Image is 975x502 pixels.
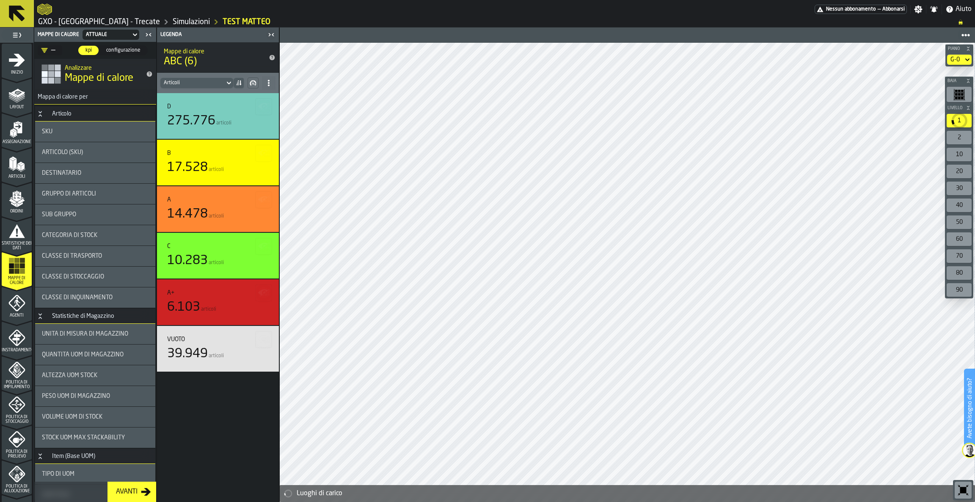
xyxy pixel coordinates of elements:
div: Title [42,273,149,280]
div: Title [167,103,269,110]
span: Mappa di calore per [34,94,88,100]
div: stat-Destinatario [35,163,155,183]
button: button- [255,331,272,348]
div: button-toolbar-undefined [945,129,973,146]
div: Title [42,372,149,379]
div: Title [42,149,149,156]
div: 275.776 [167,113,215,129]
span: Politica di Allocazione [2,484,32,494]
span: Mappe di calore [65,72,133,85]
div: Title [42,393,149,400]
div: Title [42,253,149,259]
a: link-to-/wh/i/7274009e-5361-4e21-8e36-7045ee840609/pricing/ [815,5,907,14]
div: title-ABC (6) [157,42,279,73]
span: Classe di Stoccaggio [42,273,104,280]
div: button-toolbar-undefined [953,480,973,500]
div: 60 [947,232,972,246]
div: Statistiche di Magazzino [47,313,119,320]
div: 90 [947,283,972,297]
span: configurazione [103,47,144,54]
div: Title [42,471,149,477]
span: Unità di Misura di Magazzino [42,331,128,337]
div: Title [42,232,149,239]
label: button-toggle-Notifiche [926,5,942,14]
div: C [167,243,171,250]
div: stat-Peso UOM di Magazzino [35,386,155,406]
label: Avete bisogno di aiuto? [965,370,974,447]
button: button- [255,145,272,162]
div: DropdownMenuValue-itemsCount [160,78,233,88]
span: Layout [2,105,32,110]
div: 50 [947,215,972,229]
div: button-toolbar-undefined [945,281,973,298]
span: Gruppo di articoli [42,190,96,197]
div: stat-Stock UOM Max Stackability [35,428,155,448]
div: 10.283 [167,253,208,268]
li: menu Politica di Allocazione [2,460,32,494]
li: menu Articoli [2,148,32,182]
div: stat-Unità di Misura di Magazzino [35,324,155,344]
span: articoli [209,213,224,219]
div: Title [167,150,269,157]
span: Politica di impilamento [2,380,32,389]
div: stat- [157,326,279,372]
div: Title [42,170,149,177]
div: DropdownMenuValue-1cd3f62c-3115-4f0e-857f-c6174d48cb1c [86,32,127,38]
div: button-toolbar-undefined [945,85,973,104]
div: button-toolbar-undefined [945,197,973,214]
a: link-to-/wh/i/7274009e-5361-4e21-8e36-7045ee840609/simulations/c71c204d-05a4-43a6-8c99-de7cae3ecd7e [223,17,270,27]
div: Title [42,211,149,218]
div: Legenda [159,32,265,38]
div: A+ [167,290,174,296]
button: button-Avanti [107,482,156,502]
span: Aiuto [956,4,972,14]
div: Avanti [113,487,141,497]
h3: title-section-Articolo [35,106,155,121]
div: stat-Gruppo di articoli [35,184,155,204]
div: Abbonamento al menu [815,5,907,14]
div: Item (Base UOM) [47,453,100,460]
li: menu Politica di Stoccaggio [2,391,32,425]
span: Piano [946,47,964,51]
div: button-toolbar-undefined [945,248,973,265]
button: button- [248,77,259,88]
div: Vuoto [167,336,185,343]
div: Title [42,434,149,441]
a: logo-header [281,483,329,500]
label: button-toggle-Aiuto [942,4,975,14]
span: Quantità UOM di Magazzino [42,351,124,358]
div: Title [167,243,269,250]
span: Ordini [2,209,32,214]
div: stat-Classe di Inquinamento [35,287,155,308]
div: stat- [157,233,279,279]
div: title-Mappe di calore [34,59,156,89]
div: Title [42,351,149,358]
div: A [167,196,171,203]
div: button-toolbar-undefined [945,231,973,248]
div: stat-SKU [35,121,155,142]
div: stat- [157,93,279,139]
div: 6.103 [167,300,200,315]
span: articoli [201,306,216,312]
span: Stock UOM Max Stackability [42,434,125,441]
div: DropdownMenuValue-default-floor [947,55,972,65]
div: Title [42,128,149,135]
div: Title [42,294,149,301]
div: stat-Classe di Trasporto [35,246,155,266]
div: 14.478 [167,207,208,222]
nav: Breadcrumb [37,17,972,27]
div: stat-Altezza UOM Stock [35,365,155,386]
div: Title [42,414,149,420]
a: link-to-/wh/i/7274009e-5361-4e21-8e36-7045ee840609 [173,17,210,27]
span: Categoria di Stock [42,232,97,239]
div: Title [167,196,269,203]
h3: title-section-Mappa di calore per [34,89,156,105]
